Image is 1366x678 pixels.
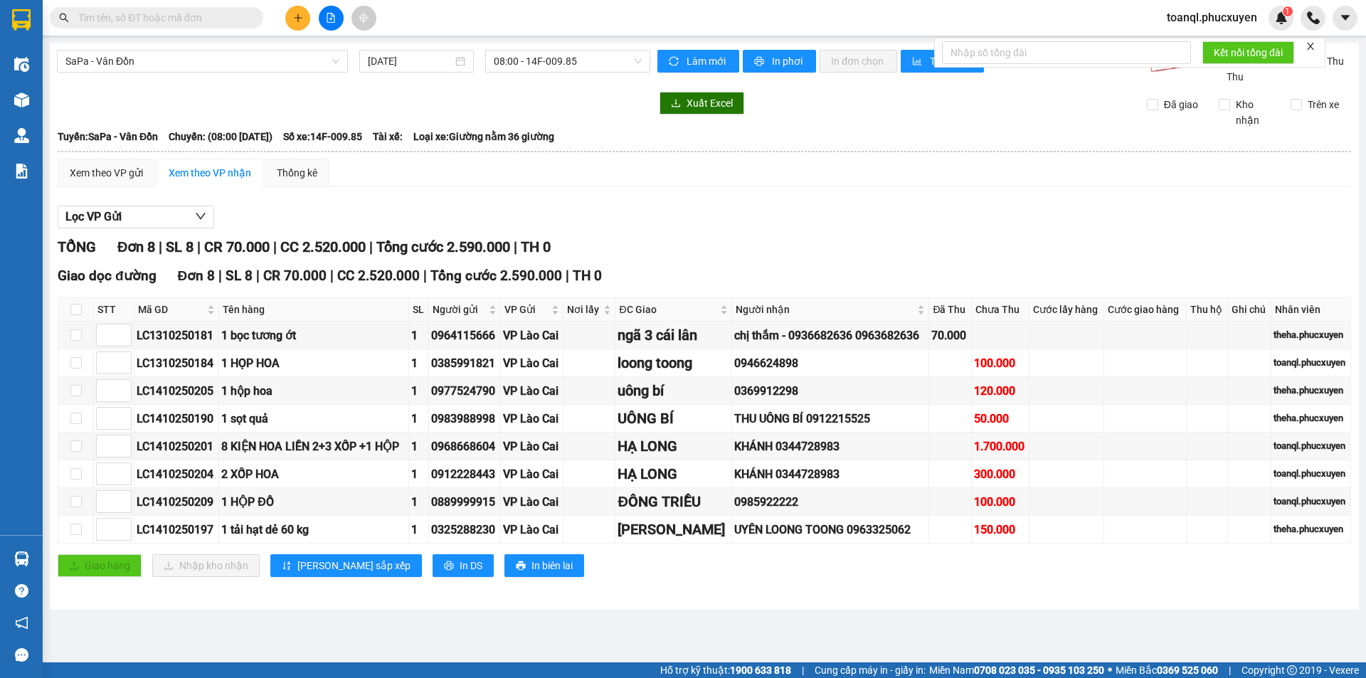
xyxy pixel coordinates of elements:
[15,648,28,662] span: message
[1307,11,1320,24] img: phone-icon
[974,521,1027,539] div: 150.000
[504,302,549,317] span: VP Gửi
[152,554,260,577] button: downloadNhập kho nhận
[516,561,526,572] span: printer
[283,129,362,144] span: Số xe: 14F-009.85
[117,238,155,255] span: Đơn 8
[671,98,681,110] span: download
[501,322,563,349] td: VP Lào Cai
[368,53,452,69] input: 14/10/2025
[929,298,971,322] th: Đã Thu
[78,10,246,26] input: Tìm tên, số ĐT hoặc mã đơn
[501,516,563,544] td: VP Lào Cai
[1287,665,1297,675] span: copyright
[503,327,561,344] div: VP Lào Cai
[413,129,554,144] span: Loại xe: Giường nằm 36 giường
[618,408,729,430] div: UÔNG BÍ
[138,302,204,317] span: Mã GD
[58,206,214,228] button: Lọc VP Gửi
[58,131,158,142] b: Tuyến: SaPa - Vân Đồn
[15,7,134,38] strong: Công ty TNHH Phúc Xuyên
[219,298,409,322] th: Tên hàng
[1228,298,1271,322] th: Ghi chú
[618,352,729,374] div: loong toong
[59,13,69,23] span: search
[1202,41,1294,64] button: Kết nối tổng đài
[13,95,137,133] span: Gửi hàng Hạ Long: Hotline:
[137,493,216,511] div: LC1410250209
[618,435,729,457] div: HẠ LONG
[134,377,219,405] td: LC1410250205
[1339,11,1352,24] span: caret-down
[503,465,561,483] div: VP Lào Cai
[687,53,728,69] span: Làm mới
[503,382,561,400] div: VP Lào Cai
[444,561,454,572] span: printer
[218,268,222,284] span: |
[1155,9,1269,26] span: toanql.phucxuyen
[503,354,561,372] div: VP Lào Cai
[423,268,427,284] span: |
[280,238,366,255] span: CC 2.520.000
[687,95,733,111] span: Xuất Excel
[669,56,681,68] span: sync
[567,302,601,317] span: Nơi lấy
[1104,298,1186,322] th: Cước giao hàng
[1274,494,1348,509] div: toanql.phucxuyen
[1158,97,1204,112] span: Đã giao
[1274,439,1348,453] div: toanql.phucxuyen
[411,465,426,483] div: 1
[14,164,29,179] img: solution-icon
[14,551,29,566] img: warehouse-icon
[974,410,1027,428] div: 50.000
[573,268,602,284] span: TH 0
[820,50,897,73] button: In đơn chọn
[1274,411,1348,425] div: theha.phucxuyen
[618,491,729,513] div: ĐÔNG TRIỀU
[734,493,926,511] div: 0985922222
[1302,97,1345,112] span: Trên xe
[134,488,219,516] td: LC1410250209
[657,50,739,73] button: syncLàm mới
[754,56,766,68] span: printer
[134,516,219,544] td: LC1410250197
[15,616,28,630] span: notification
[1274,522,1348,536] div: theha.phucxuyen
[931,327,968,344] div: 70.000
[431,438,498,455] div: 0968668604
[802,662,804,678] span: |
[460,558,482,573] span: In DS
[618,324,729,346] div: ngã 3 cái lân
[14,57,29,72] img: warehouse-icon
[974,465,1027,483] div: 300.000
[504,554,584,577] button: printerIn biên lai
[431,465,498,483] div: 0912228443
[974,438,1027,455] div: 1.700.000
[169,165,251,181] div: Xem theo VP nhận
[195,211,206,222] span: down
[433,554,494,577] button: printerIn DS
[431,327,498,344] div: 0964115666
[1274,356,1348,370] div: toanql.phucxuyen
[330,268,334,284] span: |
[1157,664,1218,676] strong: 0369 525 060
[521,238,551,255] span: TH 0
[503,438,561,455] div: VP Lào Cai
[411,521,426,539] div: 1
[65,208,122,226] span: Lọc VP Gửi
[285,6,310,31] button: plus
[618,380,729,402] div: uông bí
[204,238,270,255] span: CR 70.000
[974,354,1027,372] div: 100.000
[273,238,277,255] span: |
[411,410,426,428] div: 1
[734,438,926,455] div: KHÁNH 0344728983
[221,465,406,483] div: 2 XỐP HOA
[431,410,498,428] div: 0983988998
[912,56,924,68] span: bar-chart
[369,238,373,255] span: |
[137,354,216,372] div: LC1310250184
[270,554,422,577] button: sort-ascending[PERSON_NAME] sắp xếp
[30,67,142,92] strong: 0888 827 827 - 0848 827 827
[501,488,563,516] td: VP Lào Cai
